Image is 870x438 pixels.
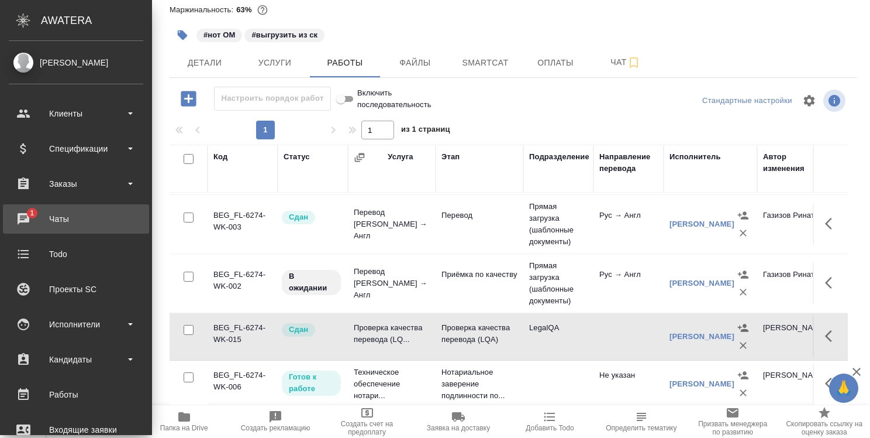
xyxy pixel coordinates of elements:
a: [PERSON_NAME] [669,332,734,341]
button: Назначить [734,266,752,283]
a: Проекты SC [3,275,149,304]
button: Призвать менеджера по развитию [687,405,778,438]
div: [PERSON_NAME] [9,56,143,69]
td: BEG_FL-6274-WK-003 [208,204,278,245]
button: 🙏 [829,374,858,403]
div: Автор изменения [763,151,821,174]
div: Исполнитель [669,151,721,163]
span: Файлы [387,56,443,70]
div: Исполнитель может приступить к работе [281,369,342,397]
div: Заказы [9,175,143,193]
div: Статус [284,151,310,163]
td: Рус → Англ [593,204,664,245]
span: Посмотреть информацию [823,90,848,112]
span: Создать рекламацию [241,424,310,432]
span: Настроить таблицу [795,87,823,115]
td: Прямая загрузка (шаблонные документы) [523,254,593,313]
td: Прямая загрузка (шаблонные документы) [523,195,593,254]
button: Папка на Drive [138,405,229,438]
span: Чат [598,55,654,70]
span: Smartcat [457,56,513,70]
div: Услуга [388,151,413,163]
div: Исполнители [9,316,143,333]
td: Проверка качества перевода (LQ... [348,316,436,357]
td: Перевод [PERSON_NAME] → Англ [348,201,436,248]
span: 🙏 [834,376,854,401]
td: Перевод [PERSON_NAME] → Англ [348,260,436,307]
div: Менеджер проверил работу исполнителя, передает ее на следующий этап [281,322,342,338]
p: #выгрузить из ск [251,29,317,41]
span: Определить тематику [606,424,676,432]
button: Определить тематику [596,405,687,438]
button: Здесь прячутся важные кнопки [818,210,846,238]
span: Призвать менеджера по развитию [694,420,771,436]
span: Оплаты [527,56,584,70]
td: LegalQA [523,316,593,357]
div: Todo [9,245,143,263]
p: Маржинальность: [170,5,236,14]
div: Чаты [9,210,143,228]
span: Услуги [247,56,303,70]
span: Скопировать ссылку на оценку заказа [786,420,863,436]
div: Исполнитель назначен, приступать к работе пока рано [281,269,342,296]
td: Рус → Англ [593,263,664,304]
div: split button [699,92,795,110]
button: Заявка на доставку [413,405,504,438]
a: Работы [3,380,149,409]
p: Приёмка по качеству [441,269,517,280]
div: Подразделение [529,151,589,163]
button: 895.83 RUB; [255,2,270,18]
td: BEG_FL-6274-WK-015 [208,316,278,357]
div: Этап [441,151,460,163]
button: Удалить [734,384,752,402]
span: Папка на Drive [160,424,208,432]
a: 1Чаты [3,204,149,234]
div: Клиенты [9,105,143,122]
button: Скопировать ссылку на оценку заказа [779,405,870,438]
td: Техническое обеспечение нотари... [348,361,436,408]
p: Нотариальное заверение подлинности по... [441,367,517,402]
button: Здесь прячутся важные кнопки [818,269,846,297]
button: Здесь прячутся важные кнопки [818,369,846,398]
p: Перевод [441,210,517,221]
button: Здесь прячутся важные кнопки [818,322,846,350]
span: 1 [23,207,41,219]
td: Газизов Ринат [757,263,827,304]
button: Удалить [734,337,752,354]
span: Детали [177,56,233,70]
a: Todo [3,239,149,269]
div: Спецификации [9,140,143,158]
button: Удалить [734,224,752,242]
p: #нот ОМ [203,29,235,41]
button: Добавить работу [172,87,205,111]
span: нот ОМ [195,29,243,39]
button: Создать счет на предоплату [321,405,412,438]
p: В ожидании [289,271,334,294]
span: Создать счет на предоплату [328,420,405,436]
div: Кандидаты [9,351,143,368]
td: BEG_FL-6274-WK-002 [208,263,278,304]
svg: Подписаться [627,56,641,70]
td: Газизов Ринат [757,204,827,245]
button: Сгруппировать [354,152,365,163]
td: Не указан [593,364,664,405]
div: AWATERA [41,9,152,32]
p: 63% [236,5,254,14]
span: из 1 страниц [401,122,450,139]
span: Заявка на доставку [427,424,490,432]
td: [PERSON_NAME] [757,364,827,405]
a: [PERSON_NAME] [669,279,734,288]
button: Добавить Todo [504,405,595,438]
p: Проверка качества перевода (LQA) [441,322,517,345]
div: Менеджер проверил работу исполнителя, передает ее на следующий этап [281,210,342,225]
div: Направление перевода [599,151,658,174]
span: Работы [317,56,373,70]
p: Готов к работе [289,371,334,395]
td: BEG_FL-6274-WK-006 [208,364,278,405]
a: [PERSON_NAME] [669,379,734,388]
span: Включить последовательность [357,87,431,111]
p: Сдан [289,324,308,336]
button: Назначить [734,207,752,224]
span: выгрузить из ск [243,29,326,39]
button: Назначить [734,319,752,337]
